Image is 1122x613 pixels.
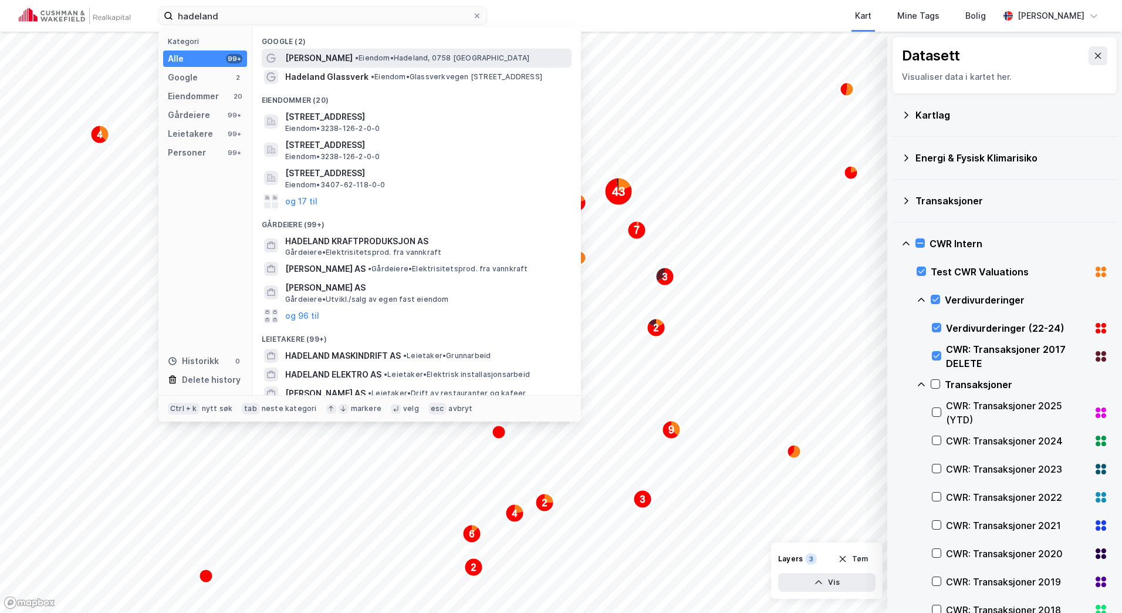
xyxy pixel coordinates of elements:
div: Transaksjoner [945,378,1108,392]
span: Hadeland Glassverk [285,70,369,84]
div: Map marker [535,493,554,512]
div: Leietakere [168,127,213,141]
div: 99+ [226,148,242,157]
div: Personer [168,146,206,160]
text: 43 [612,185,625,198]
span: • [368,264,371,273]
div: CWR: Transaksjoner 2022 [946,490,1089,504]
span: Eiendom • 3238-126-2-0-0 [285,152,380,161]
span: Eiendom • 3407-62-118-0-0 [285,180,386,190]
text: 6 [469,529,475,539]
div: Gårdeiere [168,108,210,122]
div: Bolig [965,9,986,23]
div: 3 [805,553,817,565]
div: Historikk [168,354,219,368]
div: Map marker [604,177,633,206]
div: Map marker [199,569,213,583]
text: 4 [512,508,518,518]
span: Leietaker • Elektrisk installasjonsarbeid [384,370,530,379]
div: Map marker [787,444,801,459]
text: 2 [542,498,548,508]
span: Gårdeiere • Elektrisitetsprod. fra vannkraft [368,264,528,274]
text: 7 [634,224,640,236]
div: CWR: Transaksjoner 2021 [946,518,1089,533]
span: [STREET_ADDRESS] [285,110,567,124]
span: HADELAND MASKINDRIFT AS [285,349,401,363]
a: Mapbox homepage [4,596,55,609]
input: Søk på adresse, matrikkel, gårdeiere, leietakere eller personer [173,7,472,25]
span: Leietaker • Drift av restauranter og kafeer [368,389,526,398]
div: Mine Tags [897,9,939,23]
span: [PERSON_NAME] AS [285,281,567,295]
div: Ctrl + k [168,403,200,415]
text: 3 [640,494,646,504]
div: Map marker [633,490,652,508]
div: velg [403,404,419,413]
div: Map marker [462,524,481,543]
div: Kategori [168,37,247,46]
span: Eiendom • Hadeland, 0758 [GEOGRAPHIC_DATA] [355,53,529,63]
div: Eiendommer (20) [252,86,581,107]
span: [PERSON_NAME] [285,51,353,65]
div: nytt søk [202,404,233,413]
div: Map marker [840,82,854,96]
div: [PERSON_NAME] [1018,9,1084,23]
div: Gårdeiere (99+) [252,211,581,232]
div: Map marker [492,425,506,439]
div: Layers [778,554,803,564]
span: Eiendom • 3238-126-2-0-0 [285,124,380,133]
text: 2 [654,323,659,333]
span: HADELAND ELEKTRO AS [285,368,381,382]
div: Kontrollprogram for chat [1063,557,1122,613]
div: CWR: Transaksjoner 2023 [946,462,1089,476]
iframe: Chat Widget [1063,557,1122,613]
div: Map marker [505,504,524,523]
div: Test CWR Valuations [931,265,1089,279]
span: Gårdeiere • Elektrisitetsprod. fra vannkraft [285,248,441,257]
button: og 96 til [285,309,319,323]
div: CWR: Transaksjoner 2024 [946,434,1089,448]
span: [PERSON_NAME] AS [285,262,366,276]
button: og 17 til [285,194,317,208]
text: 4 [97,130,103,140]
div: Verdivurderinger [945,293,1108,307]
span: [STREET_ADDRESS] [285,138,567,152]
div: 0 [233,356,242,366]
div: Leietakere (99+) [252,325,581,346]
div: Delete history [182,373,241,387]
div: Map marker [627,221,646,240]
div: Google [168,70,198,85]
div: Map marker [662,420,681,439]
span: [STREET_ADDRESS] [285,166,567,180]
div: Google (2) [252,28,581,49]
div: Map marker [464,558,483,577]
div: Transaksjoner [915,194,1108,208]
button: Tøm [830,550,876,568]
div: Map marker [572,251,586,265]
div: Map marker [90,125,109,144]
div: Map marker [844,166,858,180]
span: Gårdeiere • Utvikl./salg av egen fast eiendom [285,295,449,304]
div: Visualiser data i kartet her. [902,70,1107,84]
span: • [371,72,374,81]
div: tab [242,403,259,415]
div: Energi & Fysisk Klimarisiko [915,151,1108,165]
div: Map marker [647,318,665,337]
text: 2 [471,563,476,572]
span: • [384,370,387,379]
span: [PERSON_NAME] AS [285,386,366,400]
span: HADELAND KRAFTPRODUKSJON AS [285,234,567,248]
span: Eiendom • Glassverkvegen [STREET_ADDRESS] [371,72,542,82]
div: neste kategori [262,404,317,413]
div: esc [428,403,447,415]
div: CWR: Transaksjoner 2020 [946,547,1089,561]
div: Verdivurderinger (22-24) [946,321,1089,335]
div: avbryt [448,404,472,413]
div: 2 [233,73,242,82]
text: 3 [663,272,668,282]
div: CWR: Transaksjoner 2025 (YTD) [946,399,1089,427]
img: cushman-wakefield-realkapital-logo.202ea83816669bd177139c58696a8fa1.svg [19,8,130,24]
div: 99+ [226,129,242,139]
text: 9 [668,424,674,436]
div: 99+ [226,110,242,120]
